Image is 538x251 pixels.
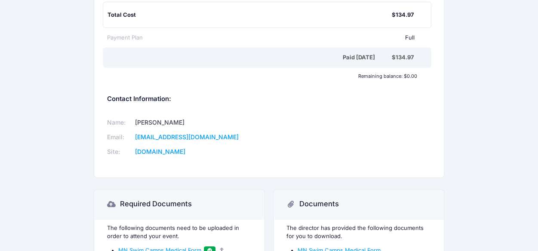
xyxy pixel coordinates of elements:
div: Remaining balance: $0.00 [103,73,421,79]
td: Email: [107,130,132,145]
p: The following documents need to be uploaded in order to attend your event. [107,224,252,241]
h5: Contact Information: [107,95,431,103]
div: $134.97 [392,53,414,62]
div: $134.97 [392,11,414,19]
div: Total Cost [108,11,392,19]
td: Site: [107,145,132,159]
div: Payment Plan [107,34,143,42]
div: Paid [DATE] [109,53,392,62]
a: [DOMAIN_NAME] [135,148,185,155]
p: The director has provided the following documents for you to download. [286,224,431,241]
td: Name: [107,116,132,130]
a: [EMAIL_ADDRESS][DOMAIN_NAME] [135,133,239,141]
div: Full [143,34,415,42]
h3: Documents [299,200,339,208]
h3: Required Documents [120,200,192,208]
td: [PERSON_NAME] [132,116,258,130]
